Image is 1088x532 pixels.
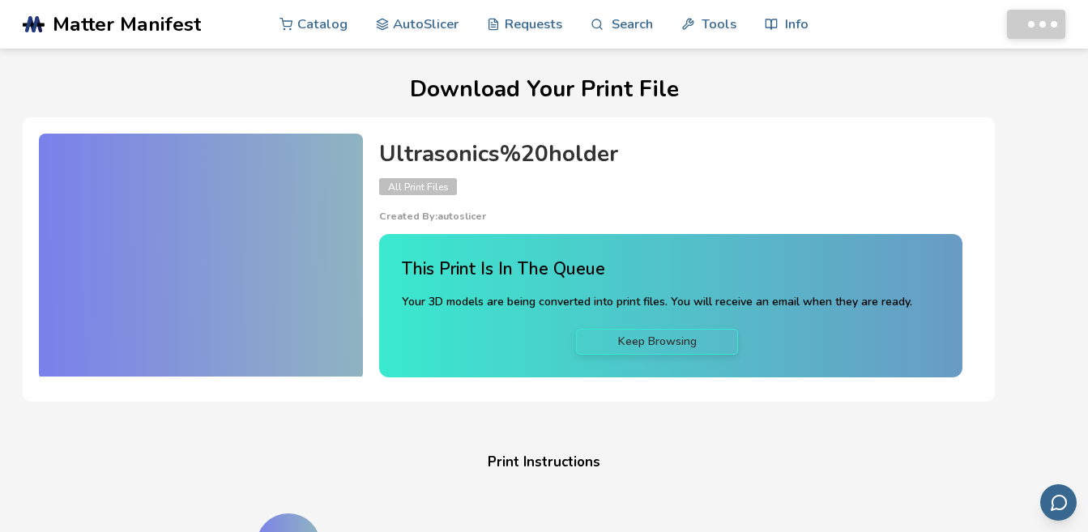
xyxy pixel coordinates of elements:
h1: Download Your Print File [23,77,1065,102]
button: Send feedback via email [1040,484,1077,521]
p: Your 3D models are being converted into print files. You will receive an email when they are ready. [402,293,912,311]
h4: Ultrasonics%20holder [379,142,962,167]
span: Matter Manifest [53,13,201,36]
h4: This Print Is In The Queue [402,257,912,282]
h4: Print Instructions [237,450,852,475]
a: Keep Browsing [576,329,738,355]
p: Created By: autoslicer [379,211,962,222]
span: All Print Files [379,178,457,195]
